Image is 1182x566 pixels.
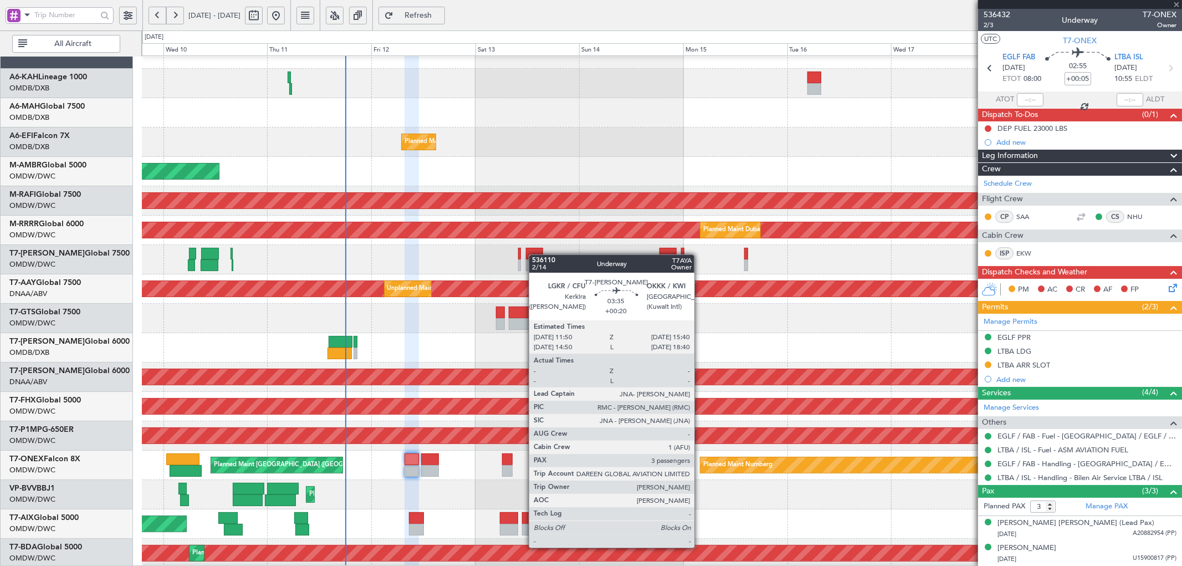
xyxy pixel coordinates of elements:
div: [PERSON_NAME] [997,543,1056,554]
span: 08:00 [1024,74,1041,85]
div: Planned Maint Dubai (Al Maktoum Intl) [405,134,514,150]
span: U15900817 (PP) [1133,554,1176,563]
span: (4/4) [1142,386,1158,398]
a: DNAA/ABV [9,377,47,387]
div: Mon 15 [683,43,787,57]
a: OMDW/DWC [9,524,55,534]
span: T7-ONEX [1063,35,1097,47]
span: Flight Crew [982,193,1023,206]
span: Refresh [396,12,441,19]
a: Schedule Crew [984,179,1032,190]
a: OMDB/DXB [9,113,49,123]
span: Crew [982,163,1001,176]
div: ISP [995,247,1014,259]
button: UTC [981,34,1000,44]
div: CS [1106,211,1124,223]
a: M-RRRRGlobal 6000 [9,220,84,228]
div: Sat 13 [475,43,580,57]
span: FP [1130,284,1139,295]
span: ETOT [1002,74,1021,85]
span: T7-ONEX [1143,9,1176,21]
span: T7-AAY [9,279,36,287]
span: T7-[PERSON_NAME] [9,249,85,257]
a: Manage Permits [984,317,1037,328]
a: T7-GTSGlobal 7500 [9,308,80,316]
a: EKW [1016,248,1041,258]
span: M-AMBR [9,161,42,169]
span: A6-MAH [9,103,40,110]
span: (0/1) [1142,109,1158,120]
span: EGLF FAB [1002,52,1035,63]
span: M-RAFI [9,191,36,198]
a: OMDW/DWC [9,318,55,328]
span: Cabin Crew [982,230,1024,242]
div: Planned Maint Nurnberg [703,457,772,473]
div: [PERSON_NAME] [PERSON_NAME] (Lead Pax) [997,518,1154,529]
span: T7-BDA [9,543,37,551]
a: OMDB/DXB [9,348,49,358]
span: VP-BVV [9,485,37,492]
span: 10:55 [1114,74,1132,85]
div: CP [995,211,1014,223]
div: Wed 17 [891,43,995,57]
a: OMDB/DXB [9,83,49,93]
a: SAA [1016,212,1041,222]
a: VP-BVVBBJ1 [9,485,55,492]
a: EGLF / FAB - Fuel - [GEOGRAPHIC_DATA] / EGLF / FAB [997,431,1176,441]
input: Trip Number [34,7,97,23]
a: OMDW/DWC [9,259,55,269]
a: T7-ONEXFalcon 8X [9,455,80,463]
span: Leg Information [982,150,1038,162]
span: [DATE] - [DATE] [188,11,241,21]
a: OMDW/DWC [9,406,55,416]
a: T7-BDAGlobal 5000 [9,543,82,551]
a: NHU [1127,212,1152,222]
div: Tue 16 [787,43,892,57]
span: Dispatch Checks and Weather [982,266,1087,279]
a: M-AMBRGlobal 5000 [9,161,86,169]
span: Dispatch To-Dos [982,109,1038,121]
a: T7-P1MPG-650ER [9,426,74,434]
span: A20882954 (PP) [1133,529,1176,538]
div: Add new [996,375,1176,384]
span: ELDT [1135,74,1153,85]
span: Owner [1143,21,1176,30]
span: (2/3) [1142,301,1158,313]
span: Permits [982,301,1008,314]
span: T7-AIX [9,514,34,522]
span: M-RRRR [9,220,39,228]
a: EGLF / FAB - Handling - [GEOGRAPHIC_DATA] / EGLF / FAB [997,459,1176,468]
span: Services [982,387,1011,400]
div: Planned Maint Dubai (Al Maktoum Intl) [703,222,812,238]
span: [DATE] [997,555,1016,563]
div: Planned Maint [GEOGRAPHIC_DATA] ([GEOGRAPHIC_DATA]) [214,457,388,473]
span: AF [1103,284,1112,295]
span: LTBA ISL [1114,52,1143,63]
a: Manage PAX [1086,501,1128,512]
span: T7-P1MP [9,426,42,434]
a: Manage Services [984,402,1039,414]
span: (3/3) [1142,485,1158,497]
span: AC [1047,284,1057,295]
span: CR [1076,284,1085,295]
span: T7-GTS [9,308,35,316]
div: LTBA ARR SLOT [997,360,1050,370]
span: All Aircraft [29,40,116,48]
div: Unplanned Maint [GEOGRAPHIC_DATA] (Al Maktoum Intl) [387,281,551,297]
span: ATOT [996,94,1014,105]
span: T7-[PERSON_NAME] [9,338,85,345]
a: OMDB/DXB [9,142,49,152]
a: LTBA / ISL - Handling - Bilen Air Service LTBA / ISL [997,473,1163,482]
div: [DATE] [145,33,163,42]
span: T7-FHX [9,396,36,404]
div: Underway [1062,15,1098,27]
span: Pax [982,485,994,498]
a: OMDW/DWC [9,201,55,211]
div: Fri 12 [371,43,475,57]
div: Wed 10 [163,43,268,57]
span: Others [982,416,1006,429]
a: T7-AAYGlobal 7500 [9,279,81,287]
a: A6-MAHGlobal 7500 [9,103,85,110]
span: ALDT [1146,94,1164,105]
a: T7-AIXGlobal 5000 [9,514,79,522]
